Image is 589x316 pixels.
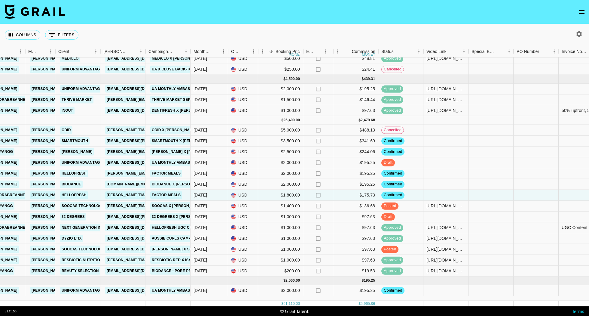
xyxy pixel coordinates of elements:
a: Soocas x [PERSON_NAME] - IG [150,202,212,210]
div: USD [228,255,258,266]
a: [PERSON_NAME][EMAIL_ADDRESS][PERSON_NAME][DOMAIN_NAME] [30,246,159,253]
div: Status [378,46,423,57]
div: $1,000.00 [258,255,303,266]
div: $19.53 [333,266,378,277]
span: posted [381,203,398,209]
div: Expenses: Remove Commission? [303,46,333,57]
div: https://www.instagram.com/reel/DPuaRhuALJx/?utm_source=ig_web_copy_link&igsh=MzRlODBiNWFlZA== [426,203,465,209]
a: [EMAIL_ADDRESS][DOMAIN_NAME] [105,235,172,242]
div: USD [228,64,258,75]
div: Oct '25 [194,138,207,144]
div: PO Number [514,46,559,57]
div: Oct '25 [194,127,207,133]
div: Commission [352,46,375,57]
div: Oct '25 [194,160,207,166]
a: Thrive Market Sept [150,96,194,104]
button: Sort [343,47,352,56]
span: approved [381,86,403,92]
a: [PERSON_NAME][EMAIL_ADDRESS][PERSON_NAME][DOMAIN_NAME] [105,170,234,177]
div: 4,500.00 [285,76,300,82]
div: money [289,53,302,56]
div: UGC Content [562,225,587,231]
div: Client [55,46,100,57]
div: $1,000.00 [258,244,303,255]
a: UA x Clove Back-To-School [150,66,210,73]
div: https://www.tiktok.com/@isabel_sepanic/video/7548592004897197342?is_from_webapp=1&sender_device=p... [426,107,465,113]
a: [EMAIL_ADDRESS][PERSON_NAME][DOMAIN_NAME] [105,137,203,145]
span: approved [381,97,403,103]
a: Factor Meals [150,191,182,199]
div: https://www.tiktok.com/@isabel_sepanic/video/7548592208836971806?is_from_webapp=1&sender_device=p... [426,86,465,92]
div: Currency [231,46,241,57]
a: [PERSON_NAME][EMAIL_ADDRESS][PERSON_NAME][DOMAIN_NAME] [30,224,159,231]
a: Inout [60,107,75,114]
div: USD [228,168,258,179]
div: $200.00 [258,266,303,277]
div: USD [228,125,258,136]
span: approved [381,108,403,113]
div: Booker [100,46,145,57]
div: USD [228,94,258,105]
div: $97.63 [333,244,378,255]
div: $1,500.00 [258,94,303,105]
a: [PERSON_NAME][EMAIL_ADDRESS][PERSON_NAME][DOMAIN_NAME] [30,148,159,156]
a: [EMAIL_ADDRESS][DOMAIN_NAME] [105,267,172,275]
div: Manager [25,46,55,57]
div: $1,000.00 [258,233,303,244]
a: [PERSON_NAME][EMAIL_ADDRESS][PERSON_NAME][DOMAIN_NAME] [30,85,159,93]
a: Uniform Advantage [60,85,104,93]
div: USD [228,147,258,157]
div: $146.44 [333,94,378,105]
div: https://www.instagram.com/reel/DPZMX__Dq8G/?utm_source=ig_web_copy_link&igsh=MzRlODBiNWFlZA== [426,235,465,241]
a: [PERSON_NAME][EMAIL_ADDRESS][PERSON_NAME][DOMAIN_NAME] [30,235,159,242]
a: [PERSON_NAME][EMAIL_ADDRESS][PERSON_NAME][DOMAIN_NAME] [30,256,159,264]
div: $ [281,118,283,123]
a: UA Monthly Ambassador Campaign [150,85,226,93]
button: open drawer [576,6,588,18]
div: Nov '25 [194,287,207,293]
a: [PERSON_NAME][EMAIL_ADDRESS][PERSON_NAME][DOMAIN_NAME] [30,170,159,177]
div: Video Link [426,46,447,57]
div: $1,800.00 [258,190,303,201]
div: USD [228,244,258,255]
a: [EMAIL_ADDRESS][DOMAIN_NAME] [105,224,172,231]
span: confirmed [381,149,404,155]
div: https://www.instagram.com/p/DM8F3Zyswof/?utm_source=ig_web_copy_link&igsh=MzRlODBiNWFlZA== [426,55,465,61]
div: $195.25 [333,179,378,190]
div: 2,000.00 [285,278,300,283]
div: Oct '25 [194,257,207,263]
a: [PERSON_NAME][EMAIL_ADDRESS][PERSON_NAME][DOMAIN_NAME] [30,191,159,199]
div: $1,000.00 [258,105,303,116]
div: $24.41 [333,64,378,75]
a: [EMAIL_ADDRESS][PERSON_NAME][DOMAIN_NAME] [105,213,203,221]
a: [PERSON_NAME][EMAIL_ADDRESS][PERSON_NAME][DOMAIN_NAME] [30,213,159,221]
span: approved [381,257,403,263]
div: USD [228,266,258,277]
div: $2,000.00 [258,179,303,190]
a: HelloFresh [60,170,88,177]
div: Sep '25 [194,86,207,92]
div: © Grail Talent [280,308,309,314]
a: Mediclo [60,55,80,62]
a: SmartMouth x [PERSON_NAME] [150,137,215,145]
div: Manager [28,46,38,57]
button: Sort [539,47,548,56]
div: $48.81 [333,53,378,64]
a: [PERSON_NAME][EMAIL_ADDRESS][DOMAIN_NAME] [105,126,203,134]
button: Sort [315,47,323,56]
div: v 1.7.106 [5,309,17,313]
div: $195.25 [333,84,378,94]
div: USD [228,212,258,222]
div: https://www.tiktok.com/@isabel_sepanic/video/7559340187059359006?is_from_webapp=1&sender_device=p... [426,246,465,252]
div: Aug '25 [194,66,207,72]
div: $ [283,278,285,283]
div: Oct '25 [194,203,207,209]
div: Month Due [191,46,228,57]
div: Campaign (Type) [148,46,173,57]
div: $97.63 [333,233,378,244]
a: Beauty Selection [60,267,100,275]
div: https://www.tiktok.com/@isabel_sepanic/video/7550426825713929502?is_from_webapp=1&sender_device=p... [426,257,465,263]
div: Status [381,46,394,57]
div: 25,400.00 [283,118,300,123]
a: [EMAIL_ADDRESS][DOMAIN_NAME] [105,159,172,166]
